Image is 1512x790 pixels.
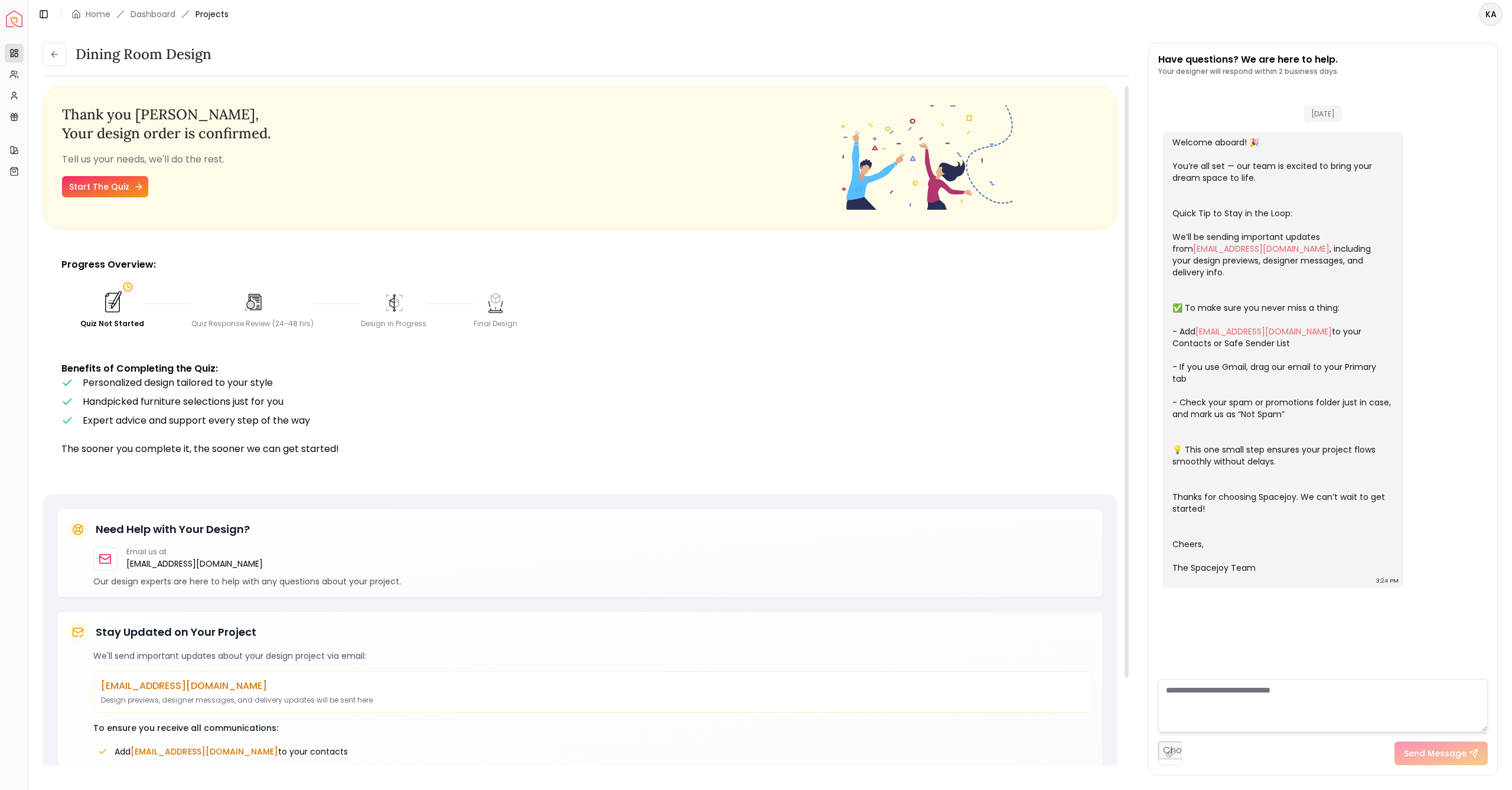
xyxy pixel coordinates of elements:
span: Projects [195,8,229,20]
span: Expert advice and support every step of the way [83,414,310,427]
p: Progress Overview: [61,258,1099,272]
span: KA [1480,4,1501,25]
div: 3:24 PM [1376,575,1399,587]
img: Final Design [484,291,507,314]
div: Quiz Response Review (24-48 hrs) [191,319,314,329]
span: [PERSON_NAME] [135,105,255,123]
div: Welcome aboard! 🎉 You’re all set — our team is excited to bring your dream space to life. Quick T... [1172,136,1392,574]
div: Design in Progress [361,319,426,329]
p: Benefits of Completing the Quiz: [61,362,1099,376]
img: Spacejoy Logo [6,11,22,27]
button: KA [1479,2,1503,26]
p: To ensure you receive all communications: [93,722,1093,734]
span: Add to your contacts [115,746,348,758]
p: Your designer will respond within 2 business days. [1158,67,1339,76]
p: [EMAIL_ADDRESS][DOMAIN_NAME] [101,679,1085,693]
h3: Dining Room design [76,45,211,64]
p: The sooner you complete it, the sooner we can get started! [61,442,1099,456]
span: [EMAIL_ADDRESS][DOMAIN_NAME] [131,746,278,758]
span: Handpicked furniture selections just for you [83,395,283,408]
h5: Stay Updated on Your Project [96,624,256,641]
a: Spacejoy [6,11,22,27]
a: Home [86,8,110,20]
p: We'll send important updates about your design project via email: [93,650,1093,662]
img: Quiz Response Review (24-48 hrs) [241,291,265,314]
p: Have questions? We are here to help. [1158,53,1339,67]
a: Start The Quiz [62,176,148,197]
img: Quiz Not Started [99,290,125,316]
span: Personalized design tailored to your style [83,376,273,389]
a: [EMAIL_ADDRESS][DOMAIN_NAME] [126,557,263,571]
span: [DATE] [1304,105,1342,122]
img: Fun quiz start - image [839,105,1016,210]
p: Tell us your needs, we'll do the rest. [62,152,839,167]
a: [EMAIL_ADDRESS][DOMAIN_NAME] [1195,326,1332,337]
nav: breadcrumb [71,8,229,20]
img: Design in Progress [382,291,406,314]
p: Design previews, designer messages, and delivery updates will be sent here [101,695,1085,705]
div: Final Design [474,319,517,329]
a: [EMAIL_ADDRESS][DOMAIN_NAME] [1193,243,1329,255]
h3: Thank you , Your design order is confirmed. [62,105,839,143]
h5: Need Help with Your Design? [96,521,250,538]
p: Email us at [126,547,263,557]
a: Dashboard [131,8,175,20]
p: Our design experts are here to help with any questions about your project. [93,576,1093,587]
div: Quiz Not Started [80,319,144,329]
